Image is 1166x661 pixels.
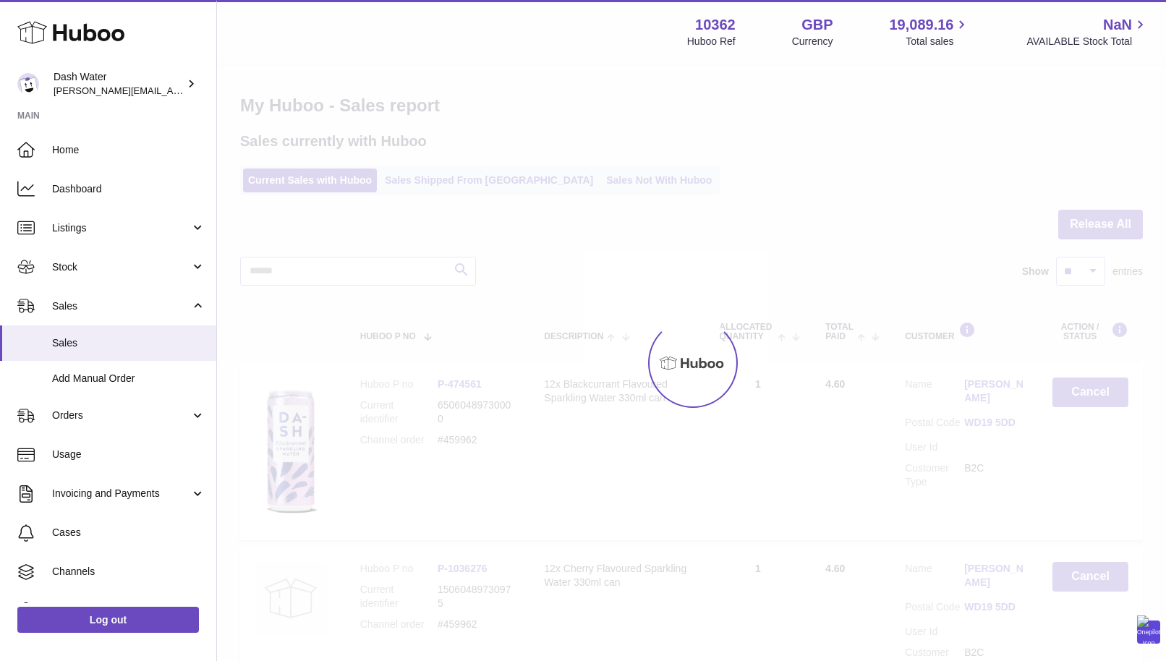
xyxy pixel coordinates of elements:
span: Cases [52,526,205,540]
div: Huboo Ref [687,35,736,48]
span: [PERSON_NAME][EMAIL_ADDRESS][DOMAIN_NAME] [54,85,290,96]
a: 19,089.16 Total sales [889,15,970,48]
img: james@dash-water.com [17,73,39,95]
span: NaN [1103,15,1132,35]
div: Currency [792,35,833,48]
span: Sales [52,336,205,350]
div: Dash Water [54,70,184,98]
span: Orders [52,409,190,422]
span: Stock [52,260,190,274]
span: Home [52,143,205,157]
a: NaN AVAILABLE Stock Total [1026,15,1149,48]
span: AVAILABLE Stock Total [1026,35,1149,48]
span: Add Manual Order [52,372,205,385]
span: Listings [52,221,190,235]
span: Dashboard [52,182,205,196]
span: Invoicing and Payments [52,487,190,500]
strong: GBP [801,15,833,35]
strong: 10362 [695,15,736,35]
span: Channels [52,565,205,579]
a: Log out [17,607,199,633]
span: Usage [52,448,205,461]
span: 19,089.16 [889,15,953,35]
span: Total sales [906,35,970,48]
span: Sales [52,299,190,313]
